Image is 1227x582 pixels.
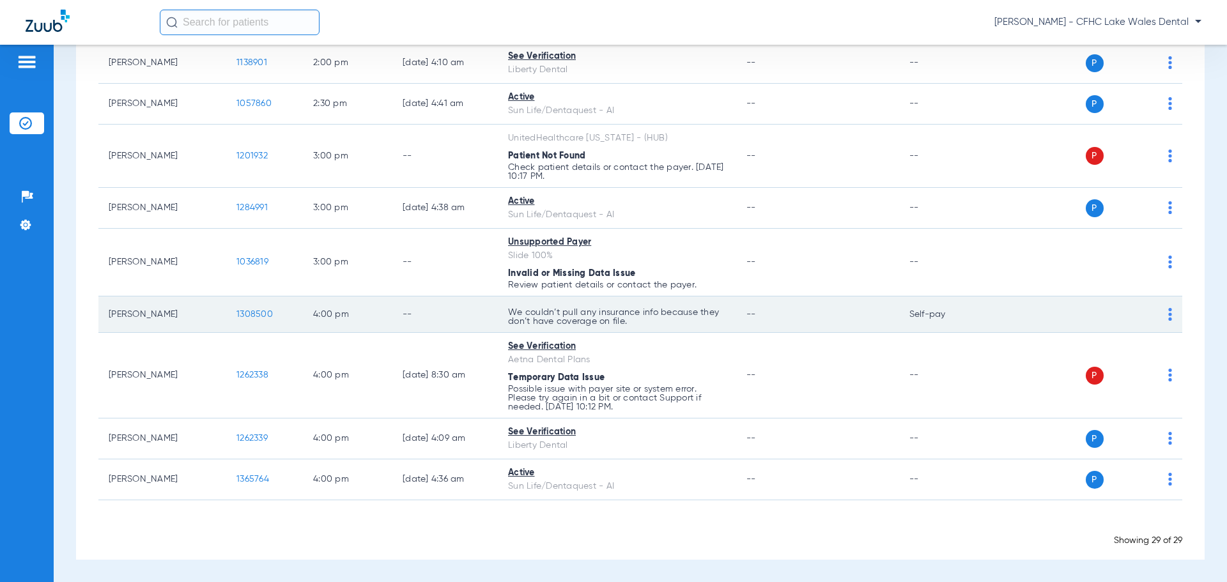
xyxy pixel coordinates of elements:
td: -- [899,84,985,125]
div: Sun Life/Dentaquest - AI [508,104,726,118]
div: Sun Life/Dentaquest - AI [508,208,726,222]
td: -- [392,125,498,188]
img: group-dot-blue.svg [1168,97,1172,110]
span: -- [746,203,756,212]
td: -- [899,333,985,418]
td: [DATE] 4:41 AM [392,84,498,125]
div: Slide 100% [508,249,726,263]
span: Patient Not Found [508,151,585,160]
td: [PERSON_NAME] [98,43,226,84]
td: [DATE] 4:36 AM [392,459,498,500]
div: Liberty Dental [508,63,726,77]
img: Zuub Logo [26,10,70,32]
span: P [1086,367,1104,385]
span: -- [746,99,756,108]
img: group-dot-blue.svg [1168,149,1172,162]
span: -- [746,475,756,484]
div: Active [508,195,726,208]
td: [DATE] 4:38 AM [392,188,498,229]
td: [PERSON_NAME] [98,418,226,459]
td: Self-pay [899,296,985,333]
span: P [1086,471,1104,489]
span: 1201932 [236,151,268,160]
span: -- [746,58,756,67]
td: [PERSON_NAME] [98,125,226,188]
td: -- [899,418,985,459]
td: [PERSON_NAME] [98,188,226,229]
div: See Verification [508,50,726,63]
p: We couldn’t pull any insurance info because they don’t have coverage on file. [508,308,726,326]
div: Sun Life/Dentaquest - AI [508,480,726,493]
span: 1365764 [236,475,269,484]
img: hamburger-icon [17,54,37,70]
td: [DATE] 4:09 AM [392,418,498,459]
span: 1138901 [236,58,267,67]
img: group-dot-blue.svg [1168,201,1172,214]
p: Review patient details or contact the payer. [508,280,726,289]
td: 4:00 PM [303,418,392,459]
p: Check patient details or contact the payer. [DATE] 10:17 PM. [508,163,726,181]
td: 2:00 PM [303,43,392,84]
td: [PERSON_NAME] [98,84,226,125]
span: 1284991 [236,203,268,212]
div: See Verification [508,340,726,353]
span: 1057860 [236,99,272,108]
td: -- [899,229,985,296]
td: 3:00 PM [303,125,392,188]
span: P [1086,95,1104,113]
td: -- [392,296,498,333]
span: [PERSON_NAME] - CFHC Lake Wales Dental [994,16,1201,29]
span: P [1086,199,1104,217]
td: -- [899,43,985,84]
td: [PERSON_NAME] [98,333,226,418]
span: -- [746,310,756,319]
span: Temporary Data Issue [508,373,605,382]
td: 2:30 PM [303,84,392,125]
td: -- [899,459,985,500]
img: group-dot-blue.svg [1168,308,1172,321]
img: group-dot-blue.svg [1168,473,1172,486]
span: Invalid or Missing Data Issue [508,269,635,278]
td: -- [899,125,985,188]
span: -- [746,434,756,443]
td: 4:00 PM [303,333,392,418]
input: Search for patients [160,10,320,35]
div: See Verification [508,425,726,439]
td: [PERSON_NAME] [98,229,226,296]
td: [PERSON_NAME] [98,459,226,500]
img: group-dot-blue.svg [1168,56,1172,69]
span: 1262339 [236,434,268,443]
img: group-dot-blue.svg [1168,369,1172,381]
div: Aetna Dental Plans [508,353,726,367]
div: Unsupported Payer [508,236,726,249]
div: UnitedHealthcare [US_STATE] - (HUB) [508,132,726,145]
span: 1308500 [236,310,273,319]
div: Liberty Dental [508,439,726,452]
iframe: Chat Widget [1163,521,1227,582]
span: Showing 29 of 29 [1114,536,1182,545]
img: Search Icon [166,17,178,28]
img: group-dot-blue.svg [1168,256,1172,268]
span: 1262338 [236,371,268,379]
span: P [1086,54,1104,72]
span: P [1086,430,1104,448]
td: 4:00 PM [303,459,392,500]
td: [PERSON_NAME] [98,296,226,333]
td: -- [899,188,985,229]
span: 1036819 [236,257,268,266]
div: Active [508,91,726,104]
img: group-dot-blue.svg [1168,432,1172,445]
td: 4:00 PM [303,296,392,333]
td: -- [392,229,498,296]
div: Active [508,466,726,480]
p: Possible issue with payer site or system error. Please try again in a bit or contact Support if n... [508,385,726,411]
span: P [1086,147,1104,165]
span: -- [746,257,756,266]
span: -- [746,371,756,379]
td: 3:00 PM [303,188,392,229]
span: -- [746,151,756,160]
td: [DATE] 4:10 AM [392,43,498,84]
td: [DATE] 8:30 AM [392,333,498,418]
td: 3:00 PM [303,229,392,296]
